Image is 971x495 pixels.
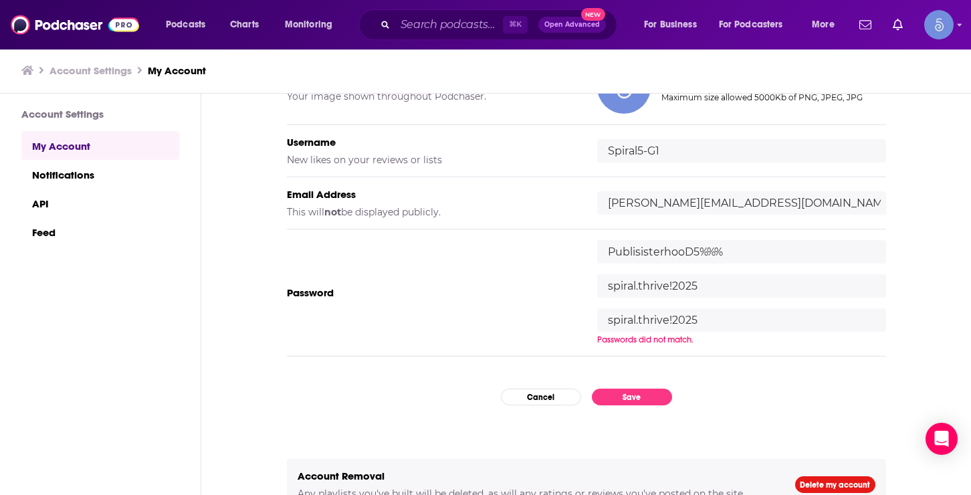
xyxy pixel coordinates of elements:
[924,10,954,39] img: User Profile
[802,14,851,35] button: open menu
[276,14,350,35] button: open menu
[501,389,581,405] button: Cancel
[924,10,954,39] button: Show profile menu
[795,476,875,493] a: Delete my account
[812,15,835,34] span: More
[371,9,630,40] div: Search podcasts, credits, & more...
[49,64,132,77] a: Account Settings
[156,14,223,35] button: open menu
[287,286,576,299] h5: Password
[597,308,886,332] input: Confirm new password
[21,108,179,120] h3: Account Settings
[644,15,697,34] span: For Business
[148,64,206,77] a: My Account
[287,90,576,102] h5: Your image shown throughout Podchaser.
[11,12,139,37] img: Podchaser - Follow, Share and Rate Podcasts
[924,10,954,39] span: Logged in as Spiral5-G1
[21,160,179,189] a: Notifications
[221,14,267,35] a: Charts
[324,206,341,218] b: not
[592,389,672,405] button: Save
[710,14,802,35] button: open menu
[298,470,774,482] h5: Account Removal
[395,14,503,35] input: Search podcasts, credits, & more...
[21,131,179,160] a: My Account
[635,14,714,35] button: open menu
[854,13,877,36] a: Show notifications dropdown
[887,13,908,36] a: Show notifications dropdown
[597,240,886,264] input: Verify current password
[538,17,606,33] button: Open AdvancedNew
[21,217,179,246] a: Feed
[503,16,528,33] span: ⌘ K
[926,423,958,455] div: Open Intercom Messenger
[166,15,205,34] span: Podcasts
[661,92,883,102] div: Maximum size allowed 5000Kb of PNG, JPEG, JPG
[287,188,576,201] h5: Email Address
[21,189,179,217] a: API
[287,206,576,218] h5: This will be displayed publicly.
[285,15,332,34] span: Monitoring
[597,274,886,298] input: Enter new password
[597,139,886,163] input: username
[230,15,259,34] span: Charts
[287,136,576,148] h5: Username
[544,21,600,28] span: Open Advanced
[719,15,783,34] span: For Podcasters
[581,8,605,21] span: New
[597,334,886,345] div: Passwords did not match.
[597,191,886,215] input: email
[287,154,576,166] h5: New likes on your reviews or lists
